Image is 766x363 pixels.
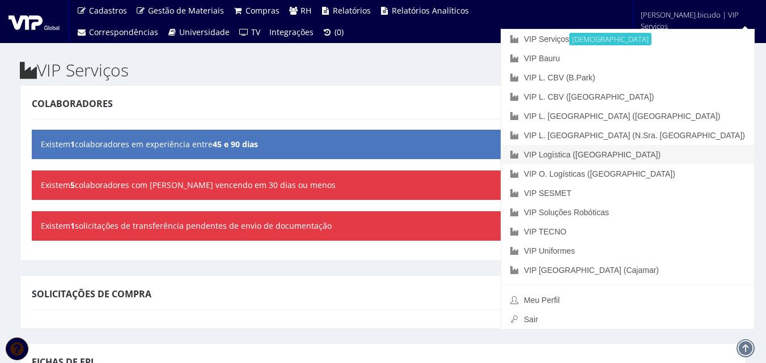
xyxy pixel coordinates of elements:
[251,27,260,37] span: TV
[9,13,60,30] img: logo
[501,106,754,126] a: VIP L. [GEOGRAPHIC_DATA] ([GEOGRAPHIC_DATA])
[32,170,734,200] div: Existem colaboradores com [PERSON_NAME] vencendo em 30 dias ou menos
[179,27,230,37] span: Universidade
[32,211,734,241] div: Existem solicitações de transferência pendentes de envio de documentação
[20,61,746,79] h2: VIP Serviços
[265,22,318,43] a: Integrações
[301,5,311,16] span: RH
[501,126,754,145] a: VIP L. [GEOGRAPHIC_DATA] (N.Sra. [GEOGRAPHIC_DATA])
[501,87,754,106] a: VIP L. CBV ([GEOGRAPHIC_DATA])
[70,220,75,231] b: 1
[32,288,151,300] span: Solicitações de Compra
[501,164,754,183] a: VIP O. Logísticas ([GEOGRAPHIC_DATA])
[569,33,651,45] small: [DEMOGRAPHIC_DATA]
[501,260,754,280] a: VIP [GEOGRAPHIC_DATA] (Cajamar)
[501,145,754,164] a: VIP Logística ([GEOGRAPHIC_DATA])
[501,203,754,222] a: VIP Soluções Robóticas
[501,49,754,68] a: VIP Bauru
[501,291,754,310] a: Meu Perfil
[501,310,754,329] a: Sair
[163,22,235,43] a: Universidade
[70,180,75,190] b: 5
[89,27,158,37] span: Correspondências
[32,97,113,110] span: Colaboradores
[501,222,754,241] a: VIP TECNO
[269,27,314,37] span: Integrações
[72,22,163,43] a: Correspondências
[333,5,371,16] span: Relatórios
[501,68,754,87] a: VIP L. CBV (B.Park)
[501,183,754,203] a: VIP SESMET
[392,5,469,16] span: Relatórios Analíticos
[246,5,280,16] span: Compras
[234,22,265,43] a: TV
[89,5,127,16] span: Cadastros
[148,5,224,16] span: Gestão de Materiais
[501,241,754,260] a: VIP Uniformes
[501,29,754,49] a: VIP Serviços[DEMOGRAPHIC_DATA]
[70,139,75,150] b: 1
[318,22,349,43] a: (0)
[213,139,258,150] b: 45 e 90 dias
[32,130,734,159] div: Existem colaboradores em experiência entre
[641,9,751,32] span: [PERSON_NAME].bicudo | VIP Serviços
[335,27,344,37] span: (0)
